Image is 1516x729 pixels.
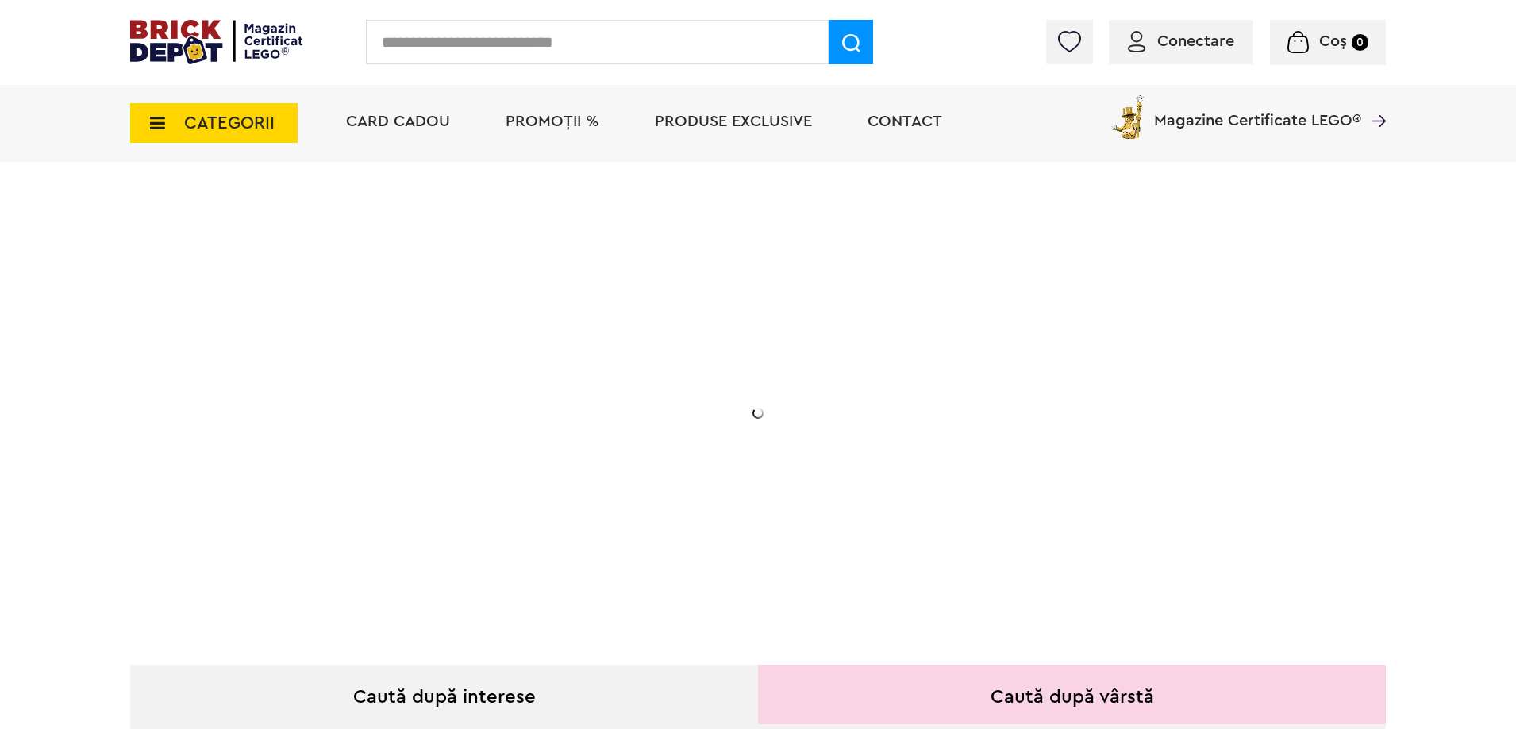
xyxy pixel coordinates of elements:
a: Produse exclusive [655,113,812,129]
div: Caută după vârstă [758,665,1386,724]
a: Magazine Certificate LEGO® [1361,92,1386,108]
span: Coș [1319,33,1347,49]
span: CATEGORII [184,114,275,132]
a: PROMOȚII % [506,113,599,129]
span: Magazine Certificate LEGO® [1154,92,1361,129]
a: Contact [868,113,942,129]
a: Card Cadou [346,113,450,129]
span: Conectare [1157,33,1234,49]
h2: La două seturi LEGO de adulți achiziționate din selecție! În perioada 12 - [DATE]! [243,393,560,459]
div: Caută după interese [130,665,758,724]
div: Explorează [243,495,560,515]
a: Conectare [1128,33,1234,49]
h1: 20% Reducere! [243,320,560,377]
small: 0 [1352,34,1368,51]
